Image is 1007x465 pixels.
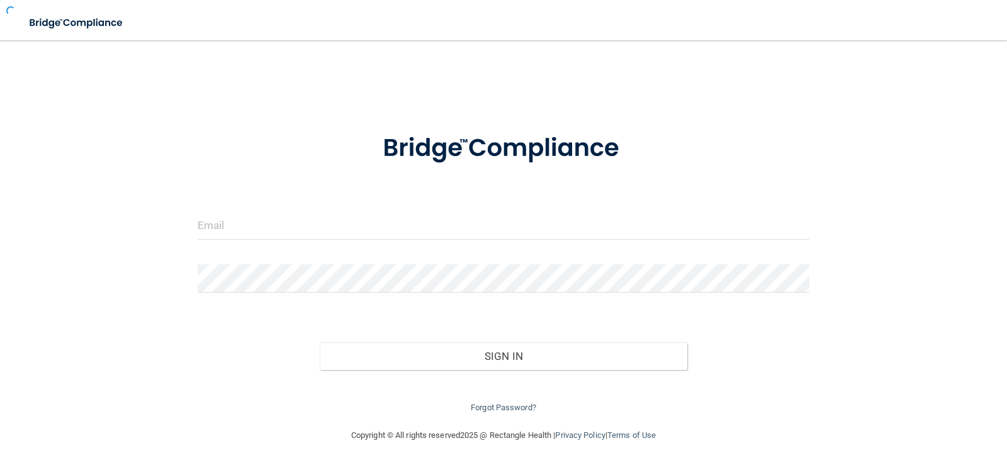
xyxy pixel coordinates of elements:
div: Copyright © All rights reserved 2025 @ Rectangle Health | | [274,415,733,456]
img: bridge_compliance_login_screen.278c3ca4.svg [357,116,650,181]
input: Email [198,211,810,240]
button: Sign In [320,342,687,370]
img: bridge_compliance_login_screen.278c3ca4.svg [19,10,135,36]
a: Terms of Use [607,430,656,440]
a: Forgot Password? [471,403,536,412]
a: Privacy Policy [555,430,605,440]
